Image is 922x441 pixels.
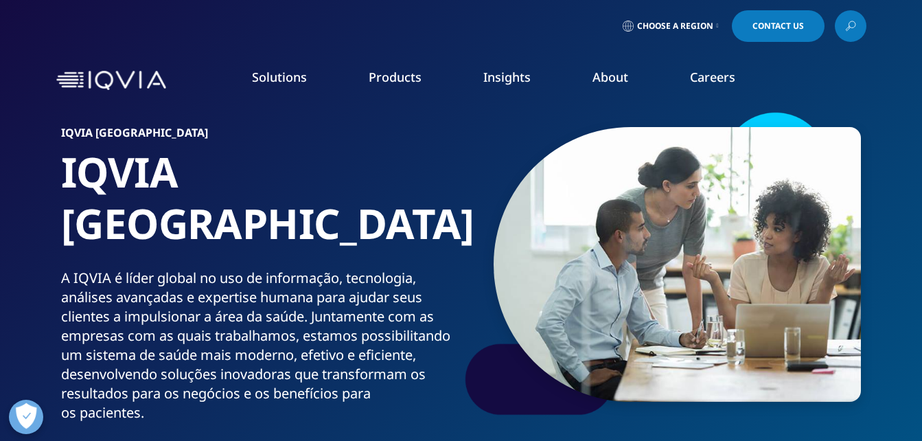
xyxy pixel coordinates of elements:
[172,48,866,113] nav: Primary
[9,400,43,434] button: Abrir preferências
[494,127,861,402] img: 106_small-group-discussion.jpg
[252,69,307,85] a: Solutions
[637,21,713,32] span: Choose a Region
[690,69,735,85] a: Careers
[61,269,456,422] div: A IQVIA é líder global no uso de informação, tecnologia, análises avançadas e expertise humana pa...
[752,22,804,30] span: Contact Us
[61,146,456,269] h1: IQVIA [GEOGRAPHIC_DATA]
[732,10,825,42] a: Contact Us
[369,69,422,85] a: Products
[483,69,531,85] a: Insights
[592,69,628,85] a: About
[61,127,456,146] h6: IQVIA [GEOGRAPHIC_DATA]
